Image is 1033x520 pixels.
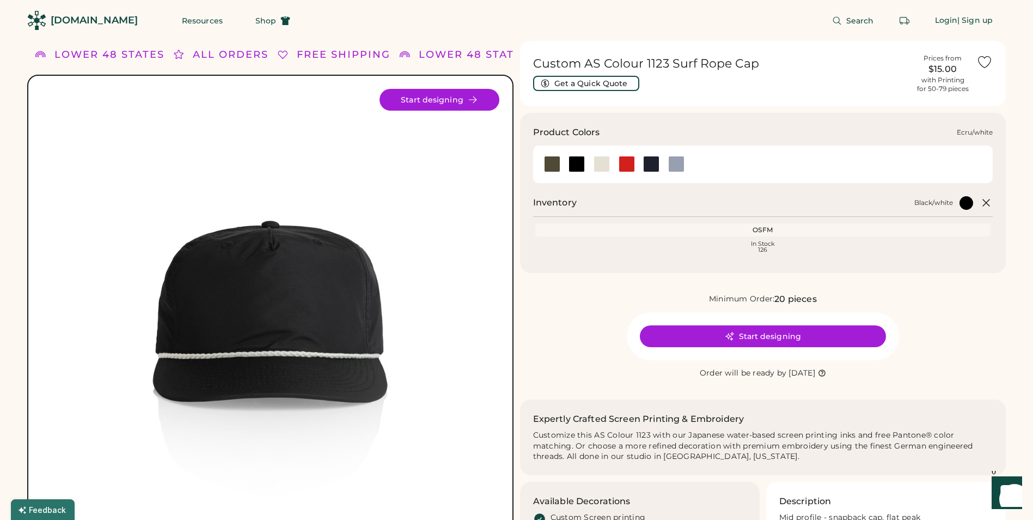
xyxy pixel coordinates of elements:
button: Start designing [380,89,499,111]
div: Ecru/white [957,128,993,137]
h3: Product Colors [533,126,600,139]
div: LOWER 48 STATES [419,47,529,62]
h2: Expertly Crafted Screen Printing & Embroidery [533,413,744,426]
div: Login [935,15,958,26]
div: Order will be ready by [700,368,787,379]
div: ALL ORDERS [193,47,268,62]
h1: Custom AS Colour 1123 Surf Rope Cap [533,56,909,71]
div: OSFM [537,226,989,234]
button: Get a Quick Quote [533,76,639,91]
div: In Stock 126 [537,241,989,253]
div: 20 pieces [774,293,816,306]
button: Retrieve an order [894,10,915,32]
span: Shop [255,17,276,25]
button: Shop [242,10,303,32]
div: FREE SHIPPING [297,47,390,62]
iframe: Front Chat [981,471,1028,518]
div: with Printing for 50-79 pieces [917,76,969,93]
div: $15.00 [915,63,970,76]
button: Resources [169,10,236,32]
h3: Description [779,495,832,508]
img: Rendered Logo - Screens [27,11,46,30]
div: LOWER 48 STATES [54,47,164,62]
h2: Inventory [533,196,577,209]
button: Start designing [640,325,886,347]
div: [DOMAIN_NAME] [51,14,138,27]
button: Search [819,10,887,32]
h3: Available Decorations [533,495,631,508]
div: [DATE] [788,368,815,379]
div: Prices from [924,54,962,63]
div: Minimum Order: [709,294,775,305]
div: | Sign up [957,15,993,26]
div: Customize this AS Colour 1123 with our Japanese water-based screen printing inks and free Pantone... [533,430,993,463]
span: Search [846,17,874,25]
div: Black/white [914,198,953,207]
